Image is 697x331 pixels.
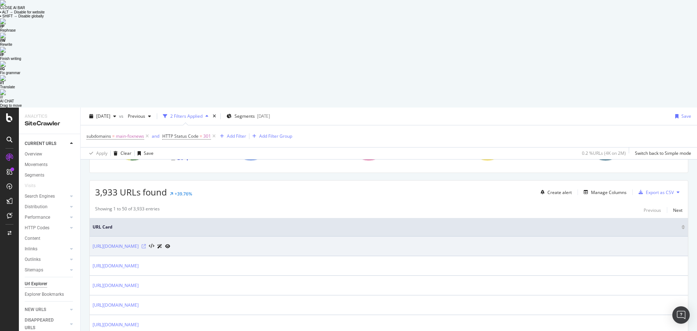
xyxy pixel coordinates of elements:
div: HTTP Codes [25,224,49,232]
a: Content [25,235,75,242]
span: 2025 Aug. 14th [96,113,110,119]
div: Next [673,207,682,213]
button: 2 Filters Applied [160,110,211,122]
div: Create alert [547,189,572,195]
span: Previous [125,113,145,119]
div: Search Engines [25,193,55,200]
a: Visits [25,182,43,190]
div: Switch back to Simple mode [635,150,691,156]
button: Previous [644,206,661,214]
button: Previous [125,110,154,122]
a: Segments [25,171,75,179]
button: Save [135,148,154,159]
a: Inlinks [25,245,68,253]
div: Url Explorer [25,280,47,288]
a: Visit Online Page [142,244,146,249]
div: +39.76% [175,191,192,197]
div: NEW URLS [25,306,46,314]
div: Segments [25,171,44,179]
div: Sitemaps [25,266,43,274]
button: Clear [111,148,131,159]
span: = [112,133,115,139]
div: times [211,113,217,120]
div: Add Filter [227,133,246,139]
div: Showing 1 to 50 of 3,933 entries [95,206,160,214]
span: main-foxnews [116,131,144,141]
a: [URL][DOMAIN_NAME] [93,321,139,328]
a: AI Url Details [157,242,162,250]
button: View HTML Source [149,244,154,249]
a: Explorer Bookmarks [25,291,75,298]
span: HTTP Status Code [162,133,199,139]
text: 1/5 [177,156,183,161]
div: Inlinks [25,245,37,253]
div: Add Filter Group [259,133,292,139]
span: = [200,133,202,139]
div: Distribution [25,203,48,211]
div: Performance [25,214,50,221]
span: URL Card [93,224,680,230]
div: Movements [25,161,48,169]
span: vs [119,113,125,119]
span: subdomains [86,133,111,139]
button: Switch back to Simple mode [632,148,691,159]
a: Outlinks [25,256,68,263]
div: Explorer Bookmarks [25,291,64,298]
div: Export as CSV [646,189,674,195]
div: Content [25,235,40,242]
div: Save [144,150,154,156]
div: A chart. [331,104,445,167]
a: [URL][DOMAIN_NAME] [93,243,139,250]
div: 2 Filters Applied [170,113,203,119]
a: NEW URLS [25,306,68,314]
div: Visits [25,182,36,190]
div: Manage Columns [591,189,627,195]
div: Open Intercom Messenger [672,306,690,324]
button: Manage Columns [581,188,627,197]
a: Performance [25,214,68,221]
span: 3,933 URLs found [95,186,167,198]
a: Movements [25,161,75,169]
a: Search Engines [25,193,68,200]
button: Export as CSV [636,186,674,198]
div: A chart. [213,104,327,167]
span: Segments [235,113,255,119]
div: Clear [121,150,131,156]
a: HTTP Codes [25,224,68,232]
a: Url Explorer [25,280,75,288]
a: Distribution [25,203,68,211]
div: A chart. [450,104,564,167]
button: and [152,133,159,140]
div: [DATE] [257,113,270,119]
div: Previous [644,207,661,213]
div: Save [681,113,691,119]
a: URL Inspection [165,242,170,250]
button: Apply [86,148,107,159]
span: 301 [203,131,211,141]
a: CURRENT URLS [25,140,68,148]
div: Apply [96,150,107,156]
a: [URL][DOMAIN_NAME] [93,282,139,289]
a: Sitemaps [25,266,68,274]
button: Add Filter [217,132,246,141]
div: A chart. [568,104,682,167]
button: Create alert [538,186,572,198]
button: [DATE] [86,110,119,122]
div: CURRENT URLS [25,140,56,148]
button: Next [673,206,682,214]
a: [URL][DOMAIN_NAME] [93,262,139,270]
button: Add Filter Group [249,132,292,141]
div: Analytics [25,113,74,120]
div: 0.2 % URLs ( 4K on 2M ) [582,150,626,156]
button: Save [672,110,691,122]
div: Outlinks [25,256,41,263]
div: Overview [25,150,42,158]
div: A chart. [95,104,209,167]
div: SiteCrawler [25,120,74,128]
a: Overview [25,150,75,158]
a: [URL][DOMAIN_NAME] [93,302,139,309]
button: Segments[DATE] [224,110,273,122]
